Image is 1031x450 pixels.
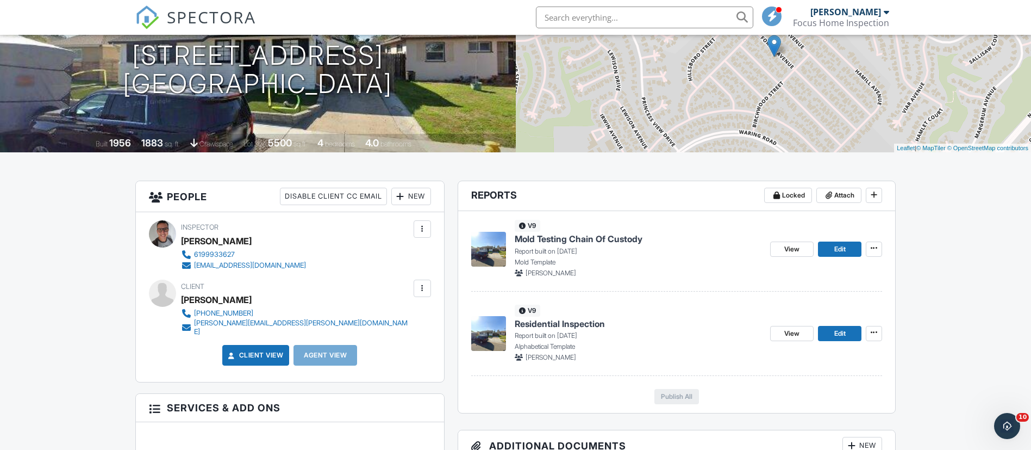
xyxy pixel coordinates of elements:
[194,250,235,259] div: 6199933627
[136,394,444,422] h3: Services & Add ons
[365,137,379,149] div: 4.0
[181,233,252,249] div: [PERSON_NAME]
[181,260,306,271] a: [EMAIL_ADDRESS][DOMAIN_NAME]
[293,140,307,148] span: sq.ft.
[947,145,1028,151] a: © OpenStreetMap contributors
[123,41,392,99] h1: [STREET_ADDRESS] [GEOGRAPHIC_DATA]
[199,140,233,148] span: crawlspace
[181,292,252,308] div: [PERSON_NAME]
[243,140,266,148] span: Lot Size
[536,7,753,28] input: Search everything...
[135,5,159,29] img: The Best Home Inspection Software - Spectora
[141,137,163,149] div: 1883
[167,5,256,28] span: SPECTORA
[181,319,411,336] a: [PERSON_NAME][EMAIL_ADDRESS][PERSON_NAME][DOMAIN_NAME]
[181,308,411,319] a: [PHONE_NUMBER]
[96,140,108,148] span: Built
[135,15,256,38] a: SPECTORA
[194,261,306,270] div: [EMAIL_ADDRESS][DOMAIN_NAME]
[280,188,387,205] div: Disable Client CC Email
[325,140,355,148] span: bedrooms
[916,145,946,151] a: © MapTiler
[317,137,323,149] div: 4
[1016,413,1029,422] span: 10
[181,282,204,291] span: Client
[391,188,431,205] div: New
[994,413,1020,439] iframe: Intercom live chat
[181,249,306,260] a: 6199933627
[380,140,411,148] span: bathrooms
[194,309,253,318] div: [PHONE_NUMBER]
[194,319,411,336] div: [PERSON_NAME][EMAIL_ADDRESS][PERSON_NAME][DOMAIN_NAME]
[897,145,915,151] a: Leaflet
[810,7,881,17] div: [PERSON_NAME]
[109,137,131,149] div: 1956
[165,140,180,148] span: sq. ft.
[268,137,292,149] div: 5500
[136,181,444,212] h3: People
[181,223,218,231] span: Inspector
[226,350,284,361] a: Client View
[894,144,1031,153] div: |
[793,17,889,28] div: Focus Home Inspection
